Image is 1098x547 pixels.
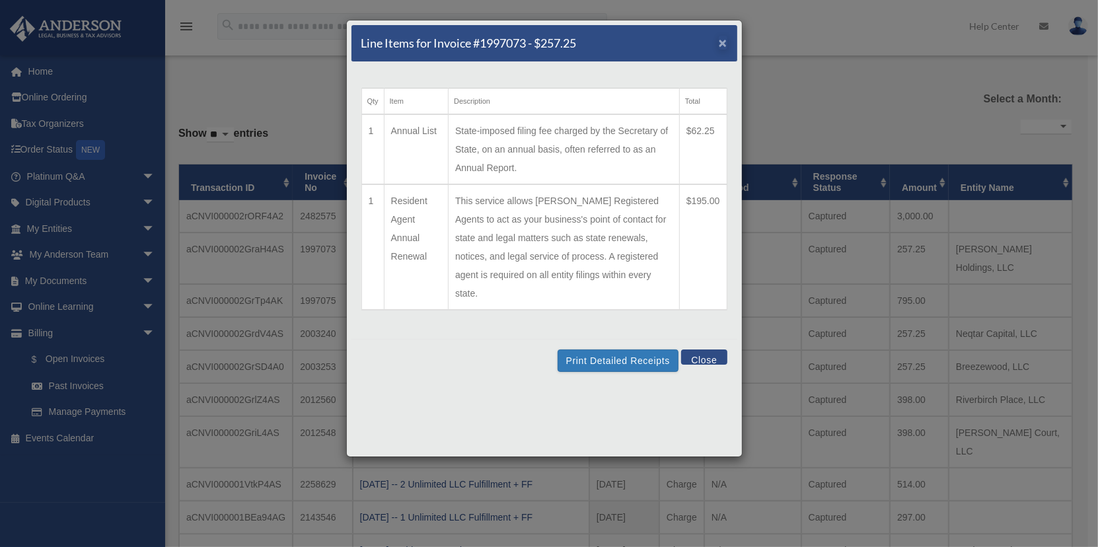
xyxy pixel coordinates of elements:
th: Total [679,89,727,115]
td: 1 [361,184,384,310]
td: 1 [361,114,384,184]
th: Qty [361,89,384,115]
th: Description [449,89,680,115]
td: Resident Agent Annual Renewal [384,184,448,310]
td: $195.00 [679,184,727,310]
td: $62.25 [679,114,727,184]
td: Annual List [384,114,448,184]
h5: Line Items for Invoice #1997073 - $257.25 [361,35,577,52]
span: × [719,35,727,50]
button: Close [719,36,727,50]
button: Print Detailed Receipts [558,349,678,372]
td: This service allows [PERSON_NAME] Registered Agents to act as your business's point of contact fo... [449,184,680,310]
button: Close [681,349,727,365]
th: Item [384,89,448,115]
td: State-imposed filing fee charged by the Secretary of State, on an annual basis, often referred to... [449,114,680,184]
